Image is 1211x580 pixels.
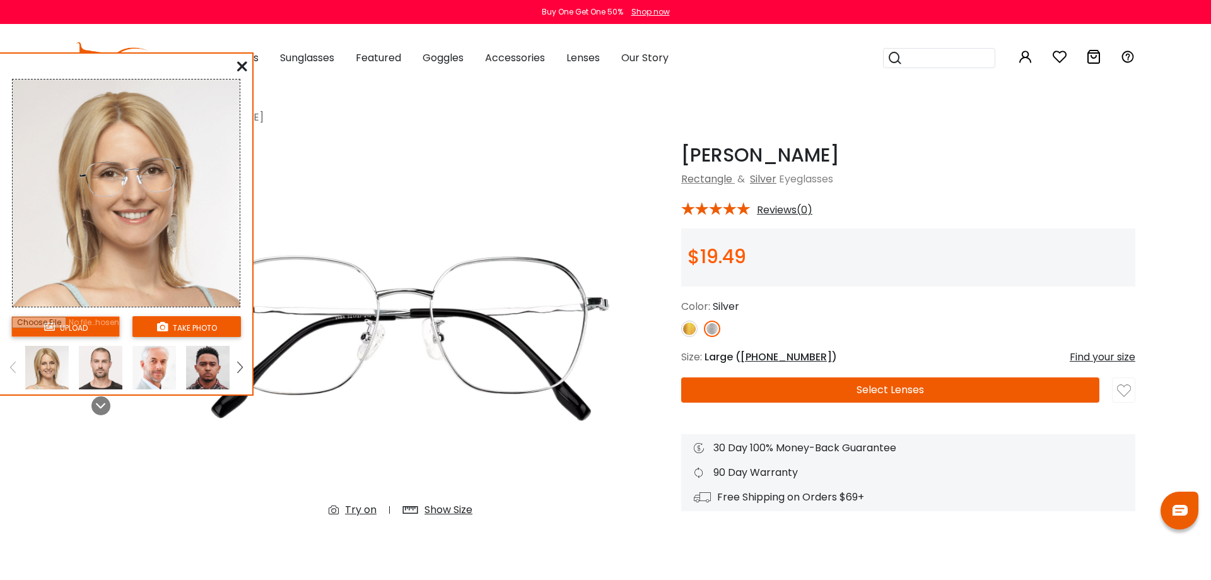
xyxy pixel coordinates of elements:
[10,362,15,373] img: left.png
[694,441,1123,456] div: 30 Day 100% Money-Back Guarantee
[345,502,377,518] div: Try on
[713,299,739,314] span: Silver
[625,6,670,17] a: Shop now
[423,50,464,65] span: Goggles
[424,502,472,518] div: Show Size
[694,465,1123,480] div: 90 Day Warranty
[170,144,631,528] img: Ruff Silver Metal Eyeglasses , Fashion , NosePads Frames from ABBE Glasses
[681,172,732,186] a: Rectangle
[13,80,240,307] img: tryonModel7.png
[1117,384,1131,398] img: like
[621,50,669,65] span: Our Story
[757,204,812,216] span: Reviews(0)
[735,172,747,186] span: &
[694,490,1123,505] div: Free Shipping on Orders $69+
[681,377,1099,403] button: Select Lenses
[25,346,69,389] img: tryonModel7.png
[237,362,242,373] img: right.png
[681,144,1135,167] h1: [PERSON_NAME]
[681,299,710,314] span: Color:
[132,346,176,389] img: tryonModel8.png
[132,316,241,337] button: take photo
[1070,350,1135,365] div: Find your size
[73,146,189,210] img: original.png
[779,172,833,186] span: Eyeglasses
[1173,505,1188,516] img: chat
[542,6,623,18] div: Buy One Get One 50%
[705,350,837,364] span: Large ( )
[76,42,179,74] img: abbeglasses.com
[485,50,545,65] span: Accessories
[204,50,259,65] span: Eyeglasses
[11,316,120,337] button: upload
[566,50,600,65] span: Lenses
[631,6,670,18] div: Shop now
[740,350,832,364] span: [PHONE_NUMBER]
[687,243,746,270] span: $19.49
[186,346,230,389] img: tryonModel2.png
[681,350,702,364] span: Size:
[750,172,776,186] a: Silver
[356,50,401,65] span: Featured
[280,50,334,65] span: Sunglasses
[79,346,122,389] img: tryonModel5.png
